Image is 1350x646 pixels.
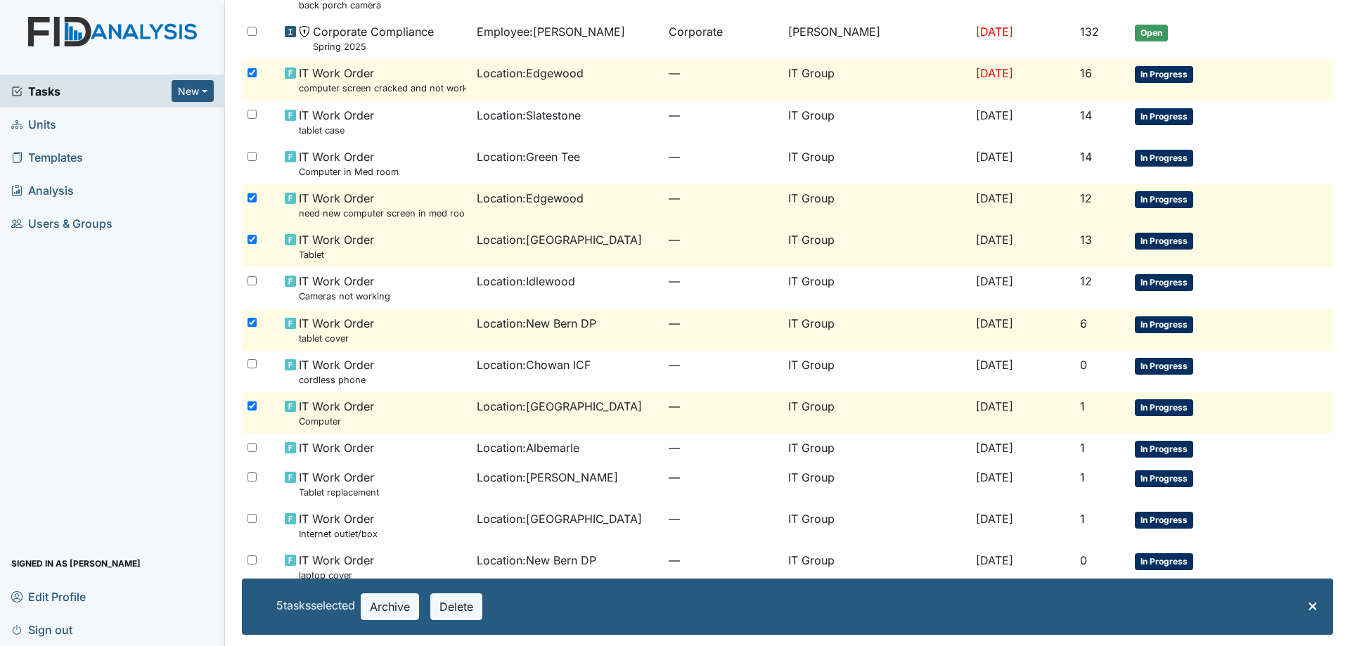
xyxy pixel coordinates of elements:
[11,146,83,168] span: Templates
[299,65,465,95] span: IT Work Order computer screen cracked and not working need new one
[1135,441,1193,458] span: In Progress
[1135,150,1193,167] span: In Progress
[477,107,581,124] span: Location : Slatestone
[1135,66,1193,83] span: In Progress
[669,231,776,248] span: —
[11,212,112,234] span: Users & Groups
[361,593,419,620] button: Archive
[1080,191,1092,205] span: 12
[669,356,776,373] span: —
[11,83,172,100] a: Tasks
[1080,108,1092,122] span: 14
[976,108,1013,122] span: [DATE]
[669,510,776,527] span: —
[976,150,1013,164] span: [DATE]
[783,101,971,143] td: IT Group
[976,25,1013,39] span: [DATE]
[1080,66,1092,80] span: 16
[299,124,374,137] small: tablet case
[299,315,374,345] span: IT Work Order tablet cover
[1080,274,1092,288] span: 12
[1135,108,1193,125] span: In Progress
[669,148,776,165] span: —
[669,107,776,124] span: —
[1080,553,1087,567] span: 0
[1135,316,1193,333] span: In Progress
[299,356,374,387] span: IT Work Order cordless phone
[299,273,390,303] span: IT Work Order Cameras not working
[783,505,971,546] td: IT Group
[1135,274,1193,291] span: In Progress
[299,527,378,541] small: Internet outlet/box
[1080,512,1085,526] span: 1
[783,143,971,184] td: IT Group
[1080,316,1087,330] span: 6
[976,470,1013,484] span: [DATE]
[299,510,378,541] span: IT Work Order Internet outlet/box
[299,231,374,261] span: IT Work Order Tablet
[11,113,56,135] span: Units
[477,65,584,82] span: Location : Edgewood
[477,273,575,290] span: Location : Idlewood
[299,190,465,220] span: IT Work Order need new computer screen in med room broken dont work
[430,593,482,620] button: Delete
[1080,233,1092,247] span: 13
[1135,358,1193,375] span: In Progress
[477,439,579,456] span: Location : Albemarle
[783,267,971,309] td: IT Group
[783,309,971,351] td: IT Group
[1080,150,1092,164] span: 14
[11,553,141,574] span: Signed in as [PERSON_NAME]
[1080,441,1085,455] span: 1
[669,552,776,569] span: —
[1135,233,1193,250] span: In Progress
[11,619,72,640] span: Sign out
[1135,25,1168,41] span: Open
[299,107,374,137] span: IT Work Order tablet case
[172,80,214,102] button: New
[1080,358,1087,372] span: 0
[299,469,379,499] span: IT Work Order Tablet replacement
[299,290,390,303] small: Cameras not working
[669,273,776,290] span: —
[1135,399,1193,416] span: In Progress
[1135,191,1193,208] span: In Progress
[976,274,1013,288] span: [DATE]
[313,40,434,53] small: Spring 2025
[1135,512,1193,529] span: In Progress
[299,82,465,95] small: computer screen cracked and not working need new one
[976,399,1013,413] span: [DATE]
[299,552,374,582] span: IT Work Order laptop cover
[669,398,776,415] span: —
[783,184,971,226] td: IT Group
[11,179,74,201] span: Analysis
[477,510,642,527] span: Location : [GEOGRAPHIC_DATA]
[1080,399,1085,413] span: 1
[1080,25,1099,39] span: 132
[299,373,374,387] small: cordless phone
[299,248,374,261] small: Tablet
[313,23,434,53] span: Corporate Compliance Spring 2025
[299,165,399,179] small: Computer in Med room
[669,439,776,456] span: —
[669,469,776,486] span: —
[477,23,625,40] span: Employee : [PERSON_NAME]
[299,415,374,428] small: Computer
[299,398,374,428] span: IT Work Order Computer
[299,439,374,456] span: IT Work Order
[783,392,971,434] td: IT Group
[477,231,642,248] span: Location : [GEOGRAPHIC_DATA]
[477,190,584,207] span: Location : Edgewood
[299,486,379,499] small: Tablet replacement
[783,226,971,267] td: IT Group
[783,434,971,463] td: IT Group
[669,190,776,207] span: —
[299,148,399,179] span: IT Work Order Computer in Med room
[783,18,971,59] td: [PERSON_NAME]
[1307,595,1318,615] span: ×
[477,469,618,486] span: Location : [PERSON_NAME]
[783,546,971,588] td: IT Group
[976,441,1013,455] span: [DATE]
[276,598,355,612] span: 5 task s selected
